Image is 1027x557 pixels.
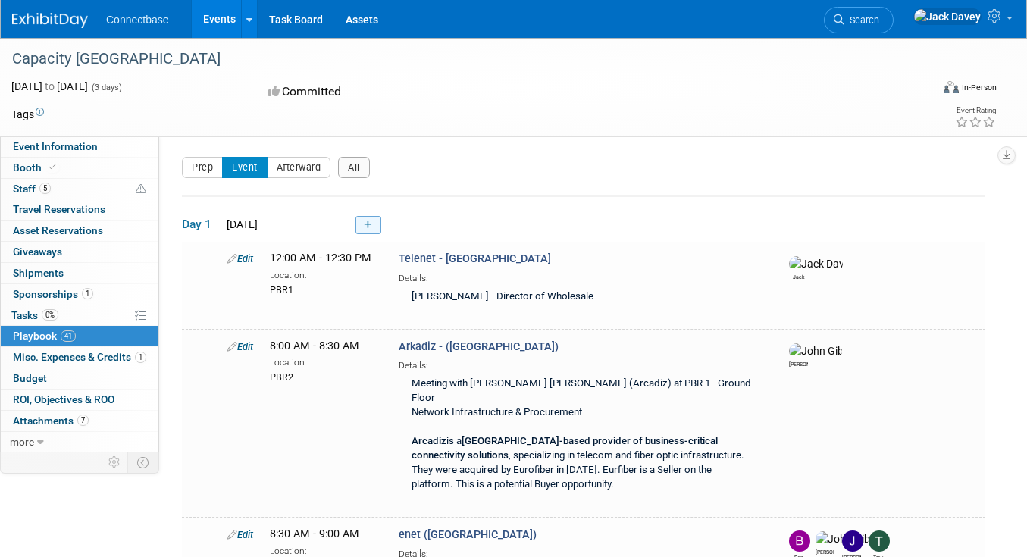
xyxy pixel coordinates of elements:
[399,372,762,498] div: Meeting with [PERSON_NAME] [PERSON_NAME] (Arcadiz) at PBR 1 - Ground Floor Network Infrastructure...
[824,7,894,33] a: Search
[1,263,158,283] a: Shipments
[13,372,47,384] span: Budget
[61,330,76,342] span: 41
[789,530,810,552] img: Ben Edmond
[961,82,997,93] div: In-Person
[42,309,58,321] span: 0%
[816,546,834,556] div: John Giblin
[270,267,376,282] div: Location:
[1,305,158,326] a: Tasks0%
[399,268,762,285] div: Details:
[13,246,62,258] span: Giveaways
[1,136,158,157] a: Event Information
[789,358,808,368] div: John Giblin
[182,157,223,178] button: Prep
[264,79,577,105] div: Committed
[135,352,146,363] span: 1
[844,14,879,26] span: Search
[13,330,76,342] span: Playbook
[270,340,359,352] span: 8:00 AM - 8:30 AM
[13,161,59,174] span: Booth
[913,8,982,25] img: Jack Davey
[13,288,93,300] span: Sponsorships
[1,326,158,346] a: Playbook41
[1,390,158,410] a: ROI, Objectives & ROO
[1,179,158,199] a: Staff5
[13,183,51,195] span: Staff
[267,157,331,178] button: Afterward
[13,224,103,236] span: Asset Reservations
[11,107,44,122] td: Tags
[1,411,158,431] a: Attachments7
[13,351,146,363] span: Misc. Expenses & Credits
[10,436,34,448] span: more
[399,252,551,265] span: Telenet - [GEOGRAPHIC_DATA]
[270,369,376,384] div: PBR2
[1,199,158,220] a: Travel Reservations
[49,163,56,171] i: Booth reservation complete
[11,80,88,92] span: [DATE] [DATE]
[13,203,105,215] span: Travel Reservations
[90,83,122,92] span: (3 days)
[789,256,843,271] img: Jack Davey
[338,157,370,178] button: All
[399,528,537,541] span: enet ([GEOGRAPHIC_DATA])
[77,415,89,426] span: 7
[270,354,376,369] div: Location:
[789,343,842,358] img: John Giblin
[399,340,559,353] span: Arkadiz - ([GEOGRAPHIC_DATA])
[7,45,913,73] div: Capacity [GEOGRAPHIC_DATA]
[227,529,253,540] a: Edit
[1,432,158,452] a: more
[13,140,98,152] span: Event Information
[227,341,253,352] a: Edit
[227,253,253,264] a: Edit
[851,79,997,102] div: Event Format
[182,216,220,233] span: Day 1
[12,13,88,28] img: ExhibitDay
[869,530,890,552] img: Trey Willis
[13,393,114,405] span: ROI, Objectives & ROO
[816,531,869,546] img: John Giblin
[82,288,93,299] span: 1
[42,80,57,92] span: to
[789,271,808,281] div: Jack Davey
[1,284,158,305] a: Sponsorships1
[13,415,89,427] span: Attachments
[1,242,158,262] a: Giveaways
[270,282,376,297] div: PBR1
[39,183,51,194] span: 5
[1,158,158,178] a: Booth
[13,267,64,279] span: Shipments
[955,107,996,114] div: Event Rating
[222,218,258,230] span: [DATE]
[106,14,169,26] span: Connectbase
[222,157,268,178] button: Event
[944,81,959,93] img: Format-Inperson.png
[102,452,128,472] td: Personalize Event Tab Strip
[136,183,146,196] span: Potential Scheduling Conflict -- at least one attendee is tagged in another overlapping event.
[270,252,371,264] span: 12:00 AM - 12:30 PM
[270,527,359,540] span: 8:30 AM - 9:00 AM
[1,221,158,241] a: Asset Reservations
[128,452,159,472] td: Toggle Event Tabs
[1,347,158,368] a: Misc. Expenses & Credits1
[412,435,446,446] b: Arcadiz
[11,309,58,321] span: Tasks
[1,368,158,389] a: Budget
[399,355,762,372] div: Details:
[399,285,762,310] div: [PERSON_NAME] - Director of Wholesale
[412,435,718,461] b: [GEOGRAPHIC_DATA]-based provider of business-critical connectivity solutions
[842,530,863,552] img: James Grant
